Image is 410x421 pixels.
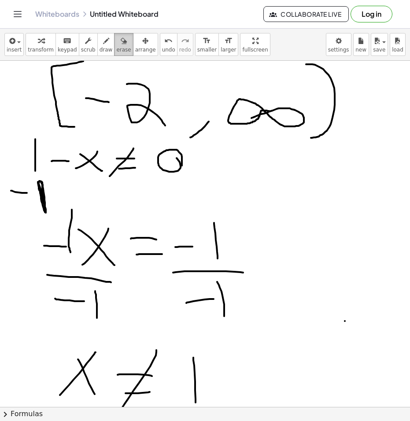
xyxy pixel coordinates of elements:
span: smaller [197,47,217,53]
button: keyboardkeypad [55,33,79,56]
span: Collaborate Live [271,10,341,18]
button: draw [97,33,115,56]
span: undo [162,47,175,53]
i: undo [164,36,173,46]
span: arrange [135,47,156,53]
button: Log in [351,6,392,22]
span: keypad [58,47,77,53]
button: scrub [79,33,98,56]
button: settings [326,33,351,56]
button: fullscreen [240,33,270,56]
button: insert [4,33,24,56]
span: settings [328,47,349,53]
span: transform [28,47,54,53]
button: undoundo [160,33,177,56]
span: scrub [81,47,96,53]
span: redo [179,47,191,53]
button: new [353,33,369,56]
i: keyboard [63,36,71,46]
button: arrange [133,33,158,56]
span: larger [221,47,236,53]
i: redo [181,36,189,46]
button: redoredo [177,33,193,56]
a: Whiteboards [35,10,79,18]
i: format_size [203,36,211,46]
span: fullscreen [242,47,268,53]
span: save [373,47,385,53]
i: format_size [224,36,233,46]
button: erase [114,33,133,56]
button: format_sizelarger [218,33,238,56]
button: Collaborate Live [263,6,349,22]
button: transform [26,33,56,56]
span: load [392,47,403,53]
button: Toggle navigation [11,7,25,21]
span: draw [100,47,113,53]
button: save [371,33,388,56]
button: load [390,33,406,56]
span: insert [7,47,22,53]
span: new [355,47,366,53]
button: format_sizesmaller [195,33,219,56]
span: erase [116,47,131,53]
